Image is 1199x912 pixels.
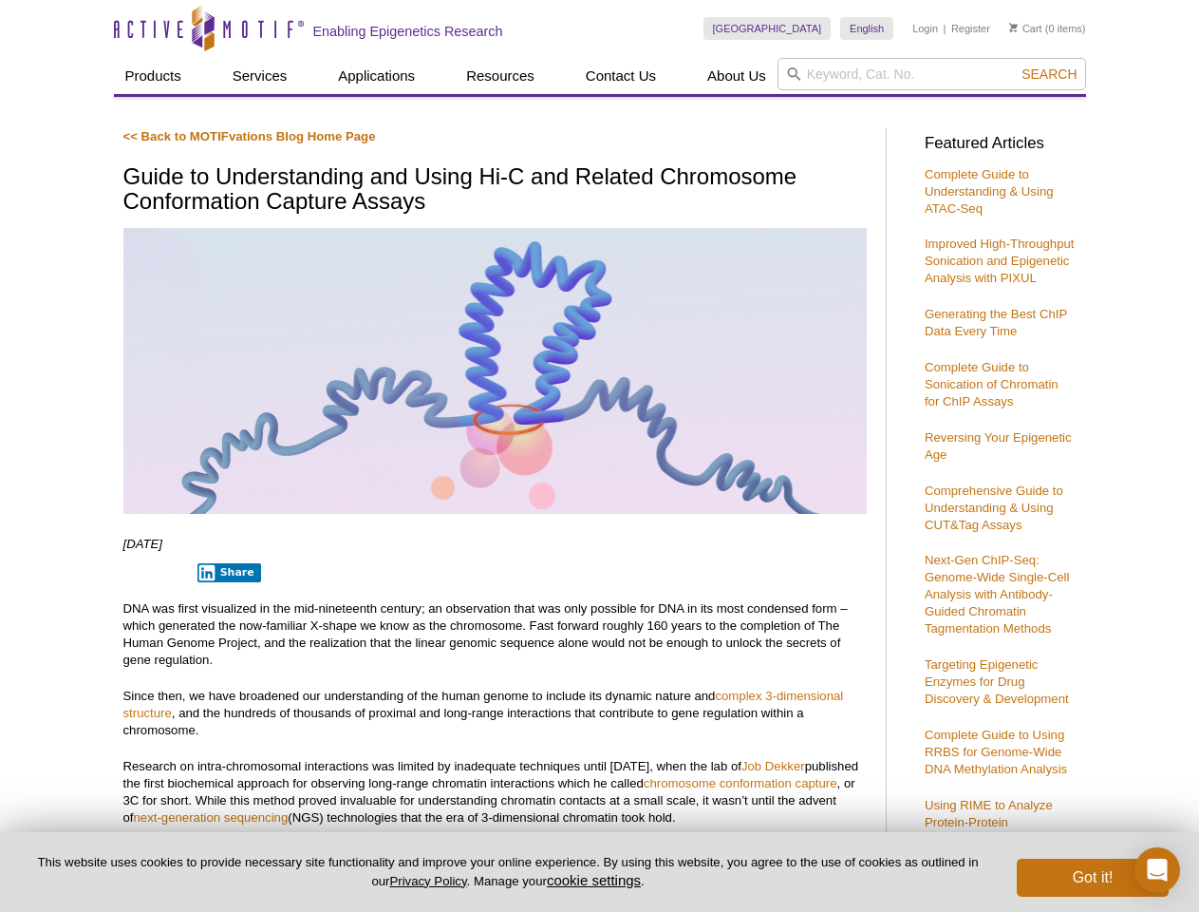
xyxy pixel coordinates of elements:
[925,237,1075,285] a: Improved High-Throughput Sonication and Epigenetic Analysis with PIXUL
[925,430,1072,462] a: Reversing Your Epigenetic Age
[455,58,546,94] a: Resources
[134,810,289,825] a: next-generation sequencing
[574,58,667,94] a: Contact Us
[925,798,1068,846] a: Using RIME to Analyze Protein-Protein Interactions on Chromatin
[547,872,641,888] button: cookie settings
[327,58,426,94] a: Applications
[1009,22,1042,35] a: Cart
[741,759,805,773] a: Job Dekker
[123,164,867,217] h1: Guide to Understanding and Using Hi-C and Related Chromosome Conformation Capture Assays
[925,167,1054,216] a: Complete Guide to Understanding & Using ATAC-Seq
[1021,66,1077,82] span: Search
[123,562,185,581] iframe: X Post Button
[123,537,163,551] em: [DATE]
[1016,66,1082,83] button: Search
[925,136,1077,152] h3: Featured Articles
[944,17,946,40] li: |
[221,58,299,94] a: Services
[951,22,990,35] a: Register
[1009,23,1018,32] img: Your Cart
[925,553,1069,636] a: Next-Gen ChIP-Seq: Genome-Wide Single-Cell Analysis with Antibody-Guided Chromatin Tagmentation M...
[123,129,376,143] a: << Back to MOTIFvations Blog Home Page
[644,776,837,790] a: chromosome conformation capture
[912,22,938,35] a: Login
[777,58,1086,90] input: Keyword, Cat. No.
[123,758,867,826] p: Research on intra-chromosomal interactions was limited by inadequate techniques until [DATE], whe...
[703,17,832,40] a: [GEOGRAPHIC_DATA]
[389,874,466,888] a: Privacy Policy
[123,600,867,669] p: DNA was first visualized in the mid-nineteenth century; an observation that was only possible for...
[840,17,893,40] a: English
[313,23,503,40] h2: Enabling Epigenetics Research
[1017,859,1169,897] button: Got it!
[197,563,261,582] button: Share
[925,728,1067,776] a: Complete Guide to Using RRBS for Genome-Wide DNA Methylation Analysis
[123,688,867,739] p: Since then, we have broadened our understanding of the human genome to include its dynamic nature...
[925,360,1058,408] a: Complete Guide to Sonication of Chromatin for ChIP Assays
[1009,17,1086,40] li: (0 items)
[696,58,777,94] a: About Us
[114,58,193,94] a: Products
[1134,847,1180,893] div: Open Intercom Messenger
[925,307,1067,338] a: Generating the Best ChIP Data Every Time
[925,484,1063,532] a: Comprehensive Guide to Understanding & Using CUT&Tag Assays
[925,657,1069,706] a: Targeting Epigenetic Enzymes for Drug Discovery & Development
[30,854,985,890] p: This website uses cookies to provide necessary site functionality and improve your online experie...
[123,228,867,514] img: Hi-C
